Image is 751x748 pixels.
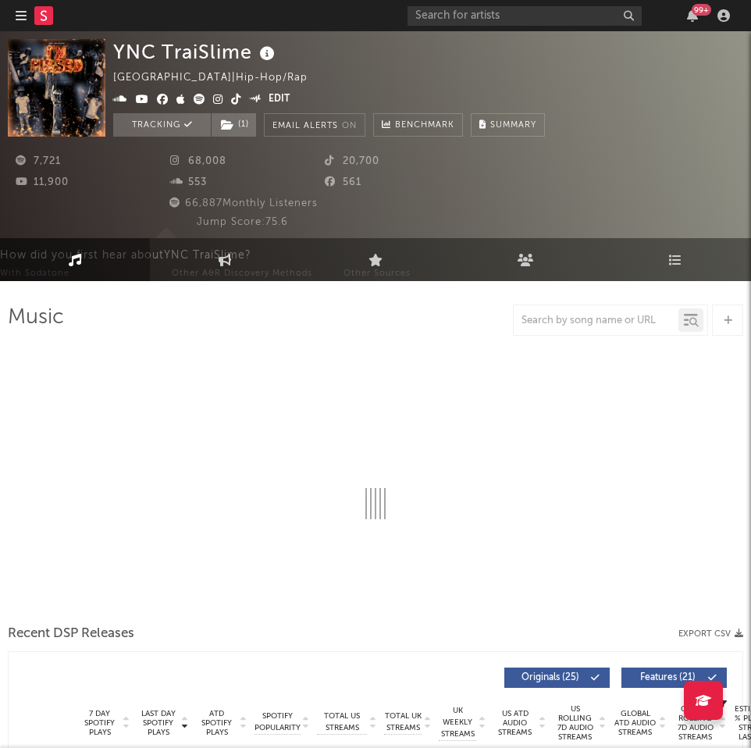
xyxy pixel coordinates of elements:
[614,709,657,737] span: Global ATD Audio Streams
[113,113,211,137] button: Tracking
[514,315,678,327] input: Search by song name or URL
[692,4,711,16] div: 99 +
[632,673,703,682] span: Features ( 21 )
[137,709,179,737] span: Last Day Spotify Plays
[8,625,134,643] span: Recent DSP Releases
[197,217,288,227] span: Jump Score: 75.6
[113,39,279,65] div: YNC TraiSlime
[196,709,237,737] span: ATD Spotify Plays
[170,156,226,166] span: 68,008
[167,198,318,208] span: 66,887 Monthly Listeners
[212,113,256,137] button: (1)
[211,113,257,137] span: ( 1 )
[342,122,357,130] em: On
[395,116,454,135] span: Benchmark
[113,69,326,87] div: [GEOGRAPHIC_DATA] | Hip-Hop/Rap
[325,156,379,166] span: 20,700
[621,668,727,688] button: Features(21)
[674,704,717,742] span: Global Rolling 7D Audio Streams
[553,704,596,742] span: US Rolling 7D Audio Streams
[439,705,476,740] span: UK Weekly Streams
[514,673,586,682] span: Originals ( 25 )
[678,629,743,639] button: Export CSV
[687,9,698,22] button: 99+
[384,711,422,734] span: Total UK Streams
[493,709,536,737] span: US ATD Audio Streams
[490,121,536,130] span: Summary
[408,6,642,26] input: Search for artists
[16,156,61,166] span: 7,721
[471,113,545,137] button: Summary
[170,177,207,187] span: 553
[325,177,361,187] span: 561
[264,113,365,137] button: Email AlertsOn
[79,709,120,737] span: 7 Day Spotify Plays
[16,177,69,187] span: 11,900
[504,668,610,688] button: Originals(25)
[373,113,463,137] a: Benchmark
[269,91,290,109] button: Edit
[254,711,301,734] span: Spotify Popularity
[317,711,367,734] span: Total US Streams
